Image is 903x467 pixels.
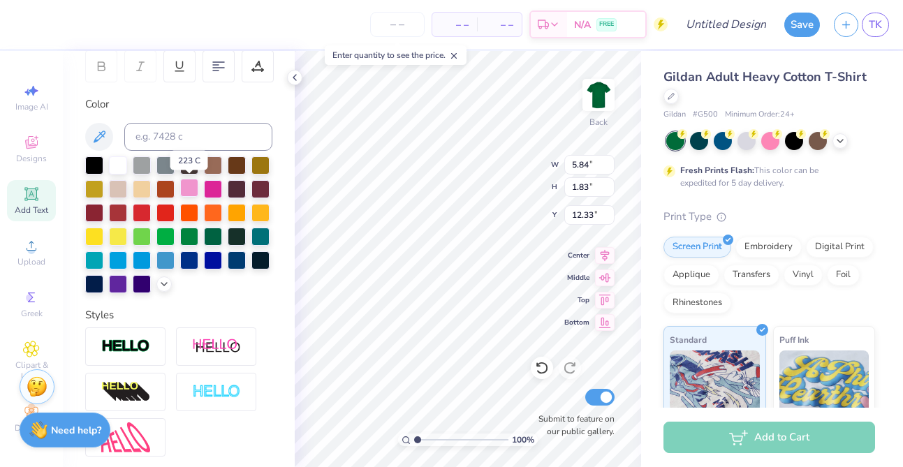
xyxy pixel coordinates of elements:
[693,109,718,121] span: # G500
[192,384,241,400] img: Negative Space
[16,153,47,164] span: Designs
[680,165,754,176] strong: Fresh Prints Flash:
[735,237,802,258] div: Embroidery
[85,96,272,112] div: Color
[564,251,589,260] span: Center
[51,424,101,437] strong: Need help?
[574,17,591,32] span: N/A
[170,151,208,170] div: 223 C
[370,12,425,37] input: – –
[124,123,272,151] input: e.g. 7428 c
[21,308,43,319] span: Greek
[675,10,777,38] input: Untitled Design
[827,265,860,286] div: Foil
[101,422,150,452] img: Free Distort
[512,433,534,446] span: 100 %
[485,17,513,32] span: – –
[589,116,608,128] div: Back
[599,20,614,29] span: FREE
[670,332,707,347] span: Standard
[869,17,882,33] span: TK
[101,381,150,403] img: 3d Illusion
[862,13,889,37] a: TK
[7,359,56,382] span: Clipart & logos
[663,109,686,121] span: Gildan
[15,205,48,216] span: Add Text
[17,256,45,267] span: Upload
[15,422,48,433] span: Decorate
[564,295,589,305] span: Top
[725,109,795,121] span: Minimum Order: 24 +
[192,338,241,355] img: Shadow
[724,265,779,286] div: Transfers
[680,164,852,189] div: This color can be expedited for 5 day delivery.
[564,273,589,283] span: Middle
[779,350,869,420] img: Puff Ink
[806,237,874,258] div: Digital Print
[663,209,875,225] div: Print Type
[441,17,469,32] span: – –
[663,237,731,258] div: Screen Print
[101,339,150,355] img: Stroke
[85,307,272,323] div: Styles
[663,292,731,313] div: Rhinestones
[15,101,48,112] span: Image AI
[779,332,809,347] span: Puff Ink
[663,68,867,85] span: Gildan Adult Heavy Cotton T-Shirt
[531,413,615,438] label: Submit to feature on our public gallery.
[784,13,820,37] button: Save
[325,45,467,65] div: Enter quantity to see the price.
[670,350,760,420] img: Standard
[564,318,589,327] span: Bottom
[663,265,719,286] div: Applique
[585,81,612,109] img: Back
[784,265,823,286] div: Vinyl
